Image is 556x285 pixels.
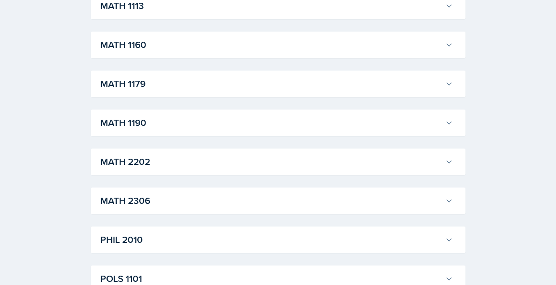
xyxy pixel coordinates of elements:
h3: MATH 2306 [100,194,442,208]
h3: MATH 1179 [100,77,442,91]
h3: PHIL 2010 [100,233,442,247]
button: PHIL 2010 [99,231,455,248]
button: MATH 2202 [99,153,455,170]
button: MATH 1160 [99,36,455,53]
button: MATH 1190 [99,114,455,131]
h3: MATH 2202 [100,155,442,169]
h3: MATH 1190 [100,116,442,130]
button: MATH 1179 [99,75,455,92]
button: MATH 2306 [99,192,455,209]
h3: MATH 1160 [100,38,442,52]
